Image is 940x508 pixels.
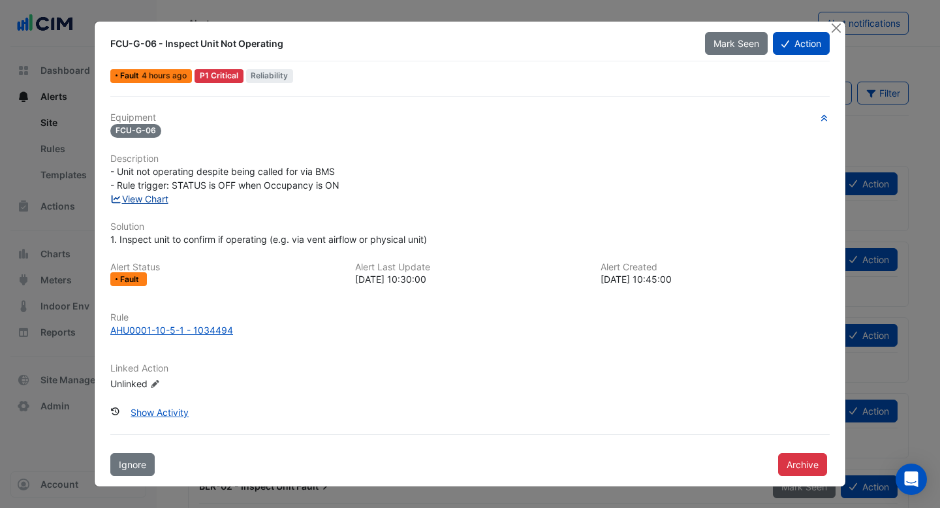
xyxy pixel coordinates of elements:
a: AHU0001-10-5-1 - 1034494 [110,323,830,337]
h6: Solution [110,221,830,232]
button: Show Activity [122,401,197,424]
div: P1 Critical [195,69,243,83]
span: Fault [120,72,142,80]
span: Mon 06-Oct-2025 10:30 BST [142,71,187,80]
span: Mark Seen [713,38,759,49]
span: FCU-G-06 [110,124,161,138]
button: Archive [778,453,827,476]
h6: Linked Action [110,363,830,374]
div: FCU-G-06 - Inspect Unit Not Operating [110,37,689,50]
h6: Alert Last Update [355,262,584,273]
button: Mark Seen [705,32,768,55]
button: Close [829,22,843,35]
button: Action [773,32,830,55]
h6: Alert Status [110,262,339,273]
div: [DATE] 10:45:00 [601,272,830,286]
div: [DATE] 10:30:00 [355,272,584,286]
button: Ignore [110,453,155,476]
div: AHU0001-10-5-1 - 1034494 [110,323,233,337]
h6: Rule [110,312,830,323]
span: - Unit not operating despite being called for via BMS - Rule trigger: STATUS is OFF when Occupanc... [110,166,339,191]
h6: Alert Created [601,262,830,273]
h6: Equipment [110,112,830,123]
div: Unlinked [110,377,267,390]
h6: Description [110,153,830,165]
div: Open Intercom Messenger [896,464,927,495]
span: Ignore [119,459,146,470]
span: 1. Inspect unit to confirm if operating (e.g. via vent airflow or physical unit) [110,234,427,245]
span: Reliability [246,69,294,83]
span: Fault [120,276,142,283]
fa-icon: Edit Linked Action [150,379,160,389]
a: View Chart [110,193,168,204]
